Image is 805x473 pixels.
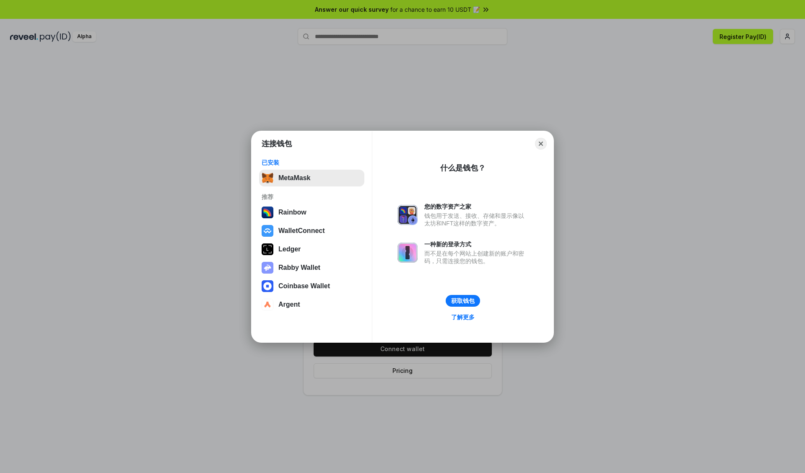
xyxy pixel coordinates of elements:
[278,264,320,271] div: Rabby Wallet
[424,240,528,248] div: 一种新的登录方式
[259,241,364,258] button: Ledger
[259,278,364,295] button: Coinbase Wallet
[278,227,325,235] div: WalletConnect
[424,203,528,210] div: 您的数字资产之家
[278,174,310,182] div: MetaMask
[259,204,364,221] button: Rainbow
[262,299,273,310] img: svg+xml,%3Csvg%20width%3D%2228%22%20height%3D%2228%22%20viewBox%3D%220%200%2028%2028%22%20fill%3D...
[446,312,480,323] a: 了解更多
[424,250,528,265] div: 而不是在每个网站上创建新的账户和密码，只需连接您的钱包。
[535,138,547,150] button: Close
[278,209,306,216] div: Rainbow
[259,170,364,186] button: MetaMask
[259,222,364,239] button: WalletConnect
[262,172,273,184] img: svg+xml,%3Csvg%20fill%3D%22none%22%20height%3D%2233%22%20viewBox%3D%220%200%2035%2033%22%20width%...
[262,207,273,218] img: svg+xml,%3Csvg%20width%3D%22120%22%20height%3D%22120%22%20viewBox%3D%220%200%20120%20120%22%20fil...
[262,262,273,274] img: svg+xml,%3Csvg%20xmlns%3D%22http%3A%2F%2Fwww.w3.org%2F2000%2Fsvg%22%20fill%3D%22none%22%20viewBox...
[278,301,300,308] div: Argent
[397,243,418,263] img: svg+xml,%3Csvg%20xmlns%3D%22http%3A%2F%2Fwww.w3.org%2F2000%2Fsvg%22%20fill%3D%22none%22%20viewBox...
[278,282,330,290] div: Coinbase Wallet
[262,139,292,149] h1: 连接钱包
[262,193,362,201] div: 推荐
[259,296,364,313] button: Argent
[424,212,528,227] div: 钱包用于发送、接收、存储和显示像以太坊和NFT这样的数字资产。
[397,205,418,225] img: svg+xml,%3Csvg%20xmlns%3D%22http%3A%2F%2Fwww.w3.org%2F2000%2Fsvg%22%20fill%3D%22none%22%20viewBox...
[262,159,362,166] div: 已安装
[451,297,475,305] div: 获取钱包
[451,313,475,321] div: 了解更多
[440,163,486,173] div: 什么是钱包？
[262,225,273,237] img: svg+xml,%3Csvg%20width%3D%2228%22%20height%3D%2228%22%20viewBox%3D%220%200%2028%2028%22%20fill%3D...
[278,246,301,253] div: Ledger
[446,295,480,307] button: 获取钱包
[262,243,273,255] img: svg+xml,%3Csvg%20xmlns%3D%22http%3A%2F%2Fwww.w3.org%2F2000%2Fsvg%22%20width%3D%2228%22%20height%3...
[262,280,273,292] img: svg+xml,%3Csvg%20width%3D%2228%22%20height%3D%2228%22%20viewBox%3D%220%200%2028%2028%22%20fill%3D...
[259,259,364,276] button: Rabby Wallet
